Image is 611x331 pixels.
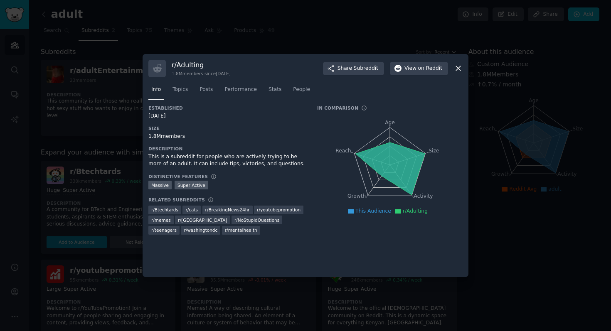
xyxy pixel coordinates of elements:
tspan: Growth [347,193,366,199]
tspan: Age [385,120,395,125]
span: View [404,65,442,72]
h3: r/ Adulting [172,61,231,69]
h3: Description [148,146,305,152]
a: Posts [197,83,216,100]
div: 1.8M members since [DATE] [172,71,231,76]
span: Posts [200,86,213,93]
div: Massive [148,181,172,189]
span: Stats [269,86,281,93]
tspan: Activity [414,193,433,199]
div: This is a subreddit for people who are actively trying to be more of an adult. It can include tip... [148,153,305,168]
span: on Reddit [418,65,442,72]
a: Topics [170,83,191,100]
span: r/ [GEOGRAPHIC_DATA] [178,217,227,223]
h3: In Comparison [317,105,358,111]
a: Info [148,83,164,100]
span: Performance [224,86,257,93]
span: People [293,86,310,93]
span: r/ youtubepromotion [257,207,301,213]
div: 1.8M members [148,133,305,140]
span: r/ mentalhealth [225,227,257,233]
h3: Size [148,125,305,131]
h3: Related Subreddits [148,197,205,203]
tspan: Reach [335,147,351,153]
h3: Established [148,105,305,111]
span: r/ cats [185,207,198,213]
span: Share [338,65,378,72]
span: r/ Btechtards [151,207,178,213]
span: r/ washingtondc [184,227,217,233]
a: Performance [222,83,260,100]
span: Topics [172,86,188,93]
span: r/ NoStupidQuestions [234,217,279,223]
span: This Audience [355,208,391,214]
span: r/ BreakingNews24hr [205,207,250,213]
h3: Distinctive Features [148,174,208,179]
div: Super Active [175,181,208,189]
span: Subreddit [354,65,378,72]
div: [DATE] [148,113,305,120]
span: Info [151,86,161,93]
a: Stats [266,83,284,100]
button: ShareSubreddit [323,62,384,75]
span: r/ teenagers [151,227,177,233]
span: r/Adulting [403,208,428,214]
span: r/ memes [151,217,171,223]
tspan: Size [429,147,439,153]
a: People [290,83,313,100]
button: Viewon Reddit [390,62,448,75]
